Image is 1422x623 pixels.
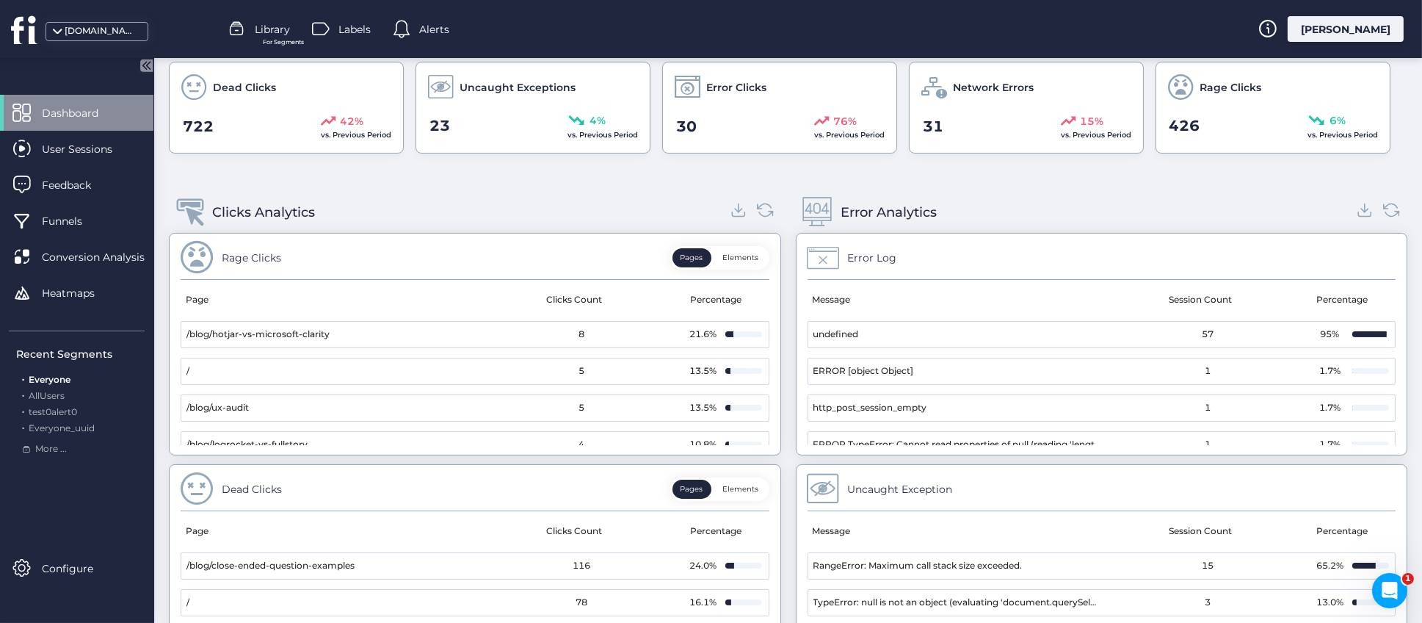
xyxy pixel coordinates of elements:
[1080,113,1103,129] span: 15%
[1205,438,1211,452] span: 1
[689,596,718,610] div: 16.1%
[689,438,718,452] div: 10.8%
[22,371,24,385] span: .
[186,328,330,342] span: /blog/hotjar-vs-microsoft-clarity
[419,21,449,37] span: Alerts
[1316,596,1345,610] div: 13.0%
[813,364,914,378] span: ERROR [object Object]
[1316,364,1345,378] div: 1.7%
[186,559,355,573] span: /blog/close-ended-question-examples
[814,130,885,140] span: vs. Previous Period
[183,115,214,138] span: 722
[689,401,718,415] div: 13.5%
[29,406,77,417] span: test0alert0
[212,202,315,223] div: Clicks Analytics
[715,248,767,267] button: Elements
[255,21,290,37] span: Library
[15,173,279,228] div: Send us a messageWe will reply as soon as we can
[29,374,70,385] span: Everyone
[65,24,138,38] div: [DOMAIN_NAME]
[340,113,363,129] span: 42%
[1330,112,1346,129] span: 6%
[678,280,759,321] mat-header-cell: Percentage
[923,115,943,138] span: 31
[29,129,264,154] p: How can we help?
[1200,79,1261,96] span: Rage Clicks
[30,311,246,342] div: Unleashing Session Control Using Custom Attributes
[848,250,897,266] div: Error Log
[42,105,120,121] span: Dashboard
[576,596,587,610] span: 78
[321,130,391,140] span: vs. Previous Period
[1305,280,1385,321] mat-header-cell: Percentage
[181,511,470,552] mat-header-cell: Page
[30,201,245,216] div: We will reply as soon as we can
[42,213,104,229] span: Funnels
[689,559,718,573] div: 24.0%
[1305,511,1385,552] mat-header-cell: Percentage
[460,79,576,96] span: Uncaught Exceptions
[22,387,24,401] span: .
[30,185,245,201] div: Send us a message
[1316,438,1345,452] div: 1.7%
[841,202,937,223] div: Error Analytics
[470,280,678,321] mat-header-cell: Clicks Count
[715,480,767,499] button: Elements
[30,284,246,299] div: Welcome to FullSession
[1316,401,1345,415] div: 1.7%
[42,177,113,193] span: Feedback
[42,285,117,301] span: Heatmaps
[200,24,229,53] img: Profile image for Hamed
[98,458,195,517] button: Messages
[1205,596,1211,610] span: 3
[1205,364,1211,378] span: 1
[42,249,167,265] span: Conversion Analysis
[833,113,857,129] span: 76%
[186,596,189,610] span: /
[672,480,711,499] button: Pages
[16,346,145,362] div: Recent Segments
[1372,573,1407,608] iframe: Intercom live chat
[29,390,65,401] span: AllUsers
[186,364,189,378] span: /
[706,79,766,96] span: Error Clicks
[22,403,24,417] span: .
[813,401,927,415] span: http_post_session_empty
[21,305,272,347] div: Unleashing Session Control Using Custom Attributes
[813,438,1102,452] span: ERROR TypeError: Cannot read properties of null (reading 'length') at [DOMAIN_NAME] ([URL][DOMAIN...
[689,364,718,378] div: 13.5%
[808,280,1097,321] mat-header-cell: Message
[573,559,590,573] span: 116
[689,328,718,342] div: 21.6%
[1096,280,1305,321] mat-header-cell: Session Count
[808,511,1097,552] mat-header-cell: Message
[30,353,246,384] div: Enhancing Session Insights With Custom Events
[813,596,1102,610] span: TypeError: null is not an object (evaluating 'document.querySelector(this.getAttribute('href')).s...
[21,347,272,390] div: Enhancing Session Insights With Custom Events
[213,79,276,96] span: Dead Clicks
[1205,401,1211,415] span: 1
[578,364,584,378] span: 5
[1061,130,1131,140] span: vs. Previous Period
[1316,559,1345,573] div: 65.2%
[30,396,246,411] div: FS.identify - Identifying users
[470,511,678,552] mat-header-cell: Clicks Count
[122,495,173,505] span: Messages
[1096,511,1305,552] mat-header-cell: Session Count
[678,511,759,552] mat-header-cell: Percentage
[813,328,859,342] span: undefined
[1202,559,1214,573] span: 15
[1402,573,1414,585] span: 1
[21,390,272,417] div: FS.identify - Identifying users
[338,21,371,37] span: Labels
[1202,328,1214,342] span: 57
[29,422,95,433] span: Everyone_uuid
[233,495,256,505] span: Help
[578,401,584,415] span: 5
[222,481,282,497] div: Dead Clicks
[29,104,264,129] p: Hi Roman 👋
[813,559,1023,573] span: RangeError: Maximum call stack size exceeded.
[263,37,304,47] span: For Segments
[590,112,606,129] span: 4%
[42,561,115,577] span: Configure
